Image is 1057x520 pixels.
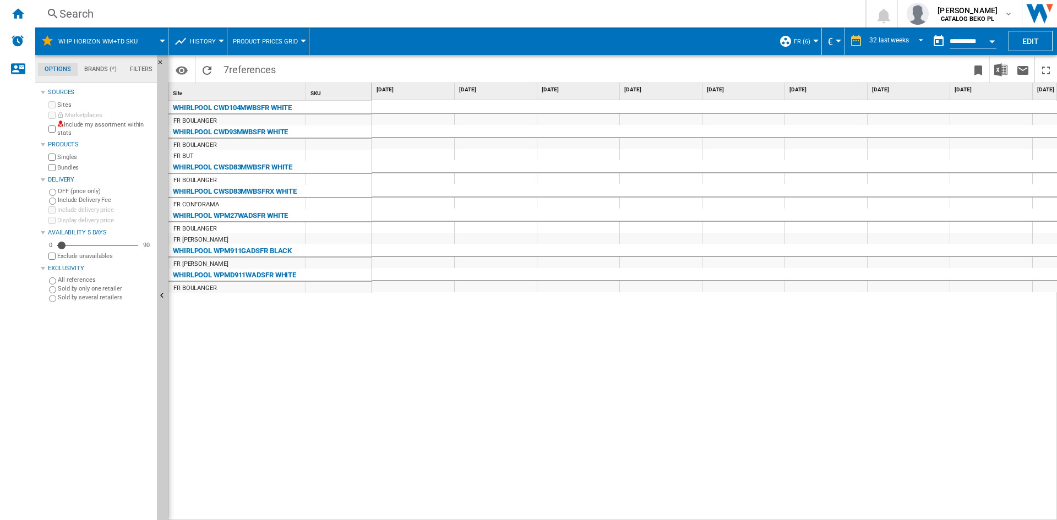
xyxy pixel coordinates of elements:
[58,196,152,204] label: Include Delivery Fee
[49,189,56,196] input: OFF (price only)
[173,269,296,282] div: WHIRLPOOL WPMD911WADSFR WHITE
[48,164,56,171] input: Bundles
[173,185,297,198] div: WHIRLPOOL CWSD83MWBSFRX WHITE
[941,15,994,23] b: CATALOG BEKO PL
[622,83,702,97] div: [DATE]
[1035,57,1057,83] button: Maximize
[38,63,78,76] md-tab-item: Options
[872,86,947,94] span: [DATE]
[794,38,810,45] span: FR (6)
[540,83,619,97] div: [DATE]
[58,293,152,302] label: Sold by several retailers
[58,276,152,284] label: All references
[123,63,159,76] md-tab-item: Filters
[48,101,56,108] input: Sites
[928,30,950,52] button: md-calendar
[869,36,909,44] div: 32 last weeks
[173,125,288,139] div: WHIRLPOOL CWD93MWBSFR WHITE
[48,176,152,184] div: Delivery
[907,3,929,25] img: profile.jpg
[827,28,838,55] button: €
[787,83,867,97] div: [DATE]
[233,38,298,45] span: Product prices grid
[1009,31,1053,51] button: Edit
[990,57,1012,83] button: Download in Excel
[58,284,152,293] label: Sold by only one retailer
[57,153,152,161] label: Singles
[308,83,372,100] div: Sort None
[173,151,193,162] div: FR BUT
[707,86,782,94] span: [DATE]
[705,83,784,97] div: [DATE]
[982,30,1002,50] button: Open calendar
[374,83,454,97] div: [DATE]
[57,206,152,214] label: Include delivery price
[59,6,837,21] div: Search
[57,101,152,109] label: Sites
[822,28,844,55] md-menu: Currency
[542,86,617,94] span: [DATE]
[48,122,56,136] input: Include my assortment within stats
[459,86,535,94] span: [DATE]
[57,163,152,172] label: Bundles
[377,86,452,94] span: [DATE]
[173,140,217,151] div: FR BOULANGER
[868,32,928,51] md-select: REPORTS.WIZARD.STEPS.REPORT.STEPS.REPORT_OPTIONS.PERIOD: 32 last weeks
[58,187,152,195] label: OFF (price only)
[870,83,950,97] div: [DATE]
[457,83,537,97] div: [DATE]
[827,36,833,47] span: €
[48,112,56,119] input: Marketplaces
[171,83,306,100] div: Sort None
[48,228,152,237] div: Availability 5 Days
[48,264,152,273] div: Exclusivity
[173,199,219,210] div: FR CONFORAMA
[57,216,152,225] label: Display delivery price
[46,241,55,249] div: 0
[233,28,303,55] button: Product prices grid
[57,252,152,260] label: Exclude unavailables
[789,86,865,94] span: [DATE]
[49,295,56,302] input: Sold by several retailers
[308,83,372,100] div: SKU Sort None
[173,234,228,245] div: FR [PERSON_NAME]
[58,28,149,55] button: WHP Horizon WM+TD SKU
[57,240,138,251] md-slider: Availability
[48,217,56,224] input: Display delivery price
[78,63,123,76] md-tab-item: Brands (*)
[229,64,276,75] span: references
[57,121,64,127] img: mysite-not-bg-18x18.png
[310,90,321,96] span: SKU
[48,154,56,161] input: Singles
[49,286,56,293] input: Sold by only one retailer
[58,38,138,45] span: WHP Horizon WM+TD SKU
[1012,57,1034,83] button: Send this report by email
[952,83,1032,97] div: [DATE]
[794,28,816,55] button: FR (6)
[173,161,292,174] div: WHIRLPOOL CWSD83MWBSFR WHITE
[157,55,170,75] button: Hide
[48,253,56,260] input: Display delivery price
[173,209,288,222] div: WHIRLPOOL WPM27WADSFR WHITE
[955,86,1030,94] span: [DATE]
[57,111,152,119] label: Marketplaces
[49,277,56,284] input: All references
[41,28,162,55] div: WHP Horizon WM+TD SKU
[48,140,152,149] div: Products
[173,259,228,270] div: FR [PERSON_NAME]
[779,28,816,55] div: FR (6)
[171,83,306,100] div: Site Sort None
[49,198,56,205] input: Include Delivery Fee
[173,116,217,127] div: FR BOULANGER
[967,57,989,83] button: Bookmark this report
[173,283,217,294] div: FR BOULANGER
[174,28,221,55] div: History
[48,88,152,97] div: Sources
[196,57,218,83] button: Reload
[173,175,217,186] div: FR BOULANGER
[11,34,24,47] img: alerts-logo.svg
[994,63,1007,76] img: excel-24x24.png
[190,28,221,55] button: History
